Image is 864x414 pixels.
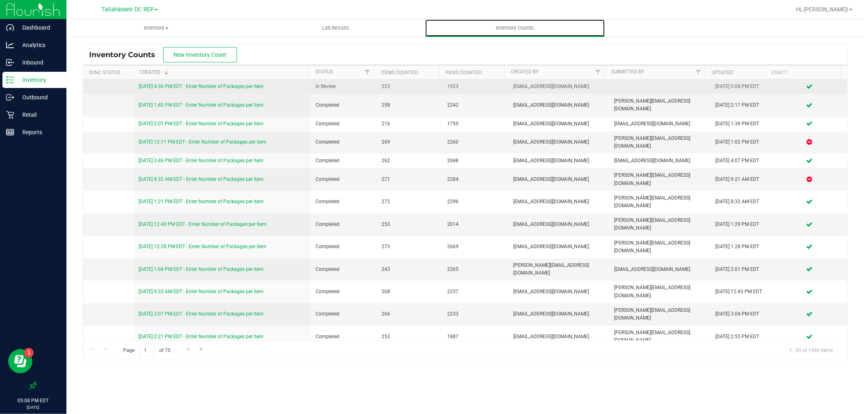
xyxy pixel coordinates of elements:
span: 1755 [447,120,503,128]
a: Filter [691,65,705,79]
div: [DATE] 2:01 PM EDT [716,266,767,273]
iframe: Resource center [8,349,32,373]
span: Completed [316,310,371,318]
span: 258 [382,101,437,109]
span: [EMAIL_ADDRESS][DOMAIN_NAME] [614,120,706,128]
div: [DATE] 4:07 PM EDT [716,157,767,165]
a: [DATE] 1:40 PM EDT - Enter Number of Packages per Item [139,102,264,108]
span: Completed [316,221,371,228]
span: [EMAIL_ADDRESS][DOMAIN_NAME] [513,333,605,341]
span: Completed [316,288,371,296]
div: [DATE] 2:55 PM EDT [716,333,767,341]
span: [EMAIL_ADDRESS][DOMAIN_NAME] [513,176,605,183]
span: 2284 [447,176,503,183]
span: 2296 [447,198,503,206]
span: [PERSON_NAME][EMAIL_ADDRESS][DOMAIN_NAME] [614,329,706,344]
span: [PERSON_NAME][EMAIL_ADDRESS][DOMAIN_NAME] [614,307,706,322]
span: [PERSON_NAME][EMAIL_ADDRESS][DOMAIN_NAME] [614,217,706,232]
span: Completed [316,266,371,273]
span: 266 [382,310,437,318]
span: [EMAIL_ADDRESS][DOMAIN_NAME] [513,198,605,206]
p: Retail [14,110,63,120]
span: Completed [316,157,371,165]
span: Completed [316,333,371,341]
span: In Review [316,83,371,90]
th: Exact [765,65,841,79]
span: 1923 [447,83,503,90]
span: Completed [316,120,371,128]
inline-svg: Outbound [6,93,14,101]
div: [DATE] 1:29 PM EDT [716,221,767,228]
span: 253 [382,333,437,341]
a: [DATE] 2:07 PM EDT - Enter Number of Packages per Item [139,121,264,127]
a: Created By [511,69,539,75]
a: Filter [591,65,605,79]
a: [DATE] 9:33 AM EDT - Enter Number of Packages per Item [139,289,264,294]
inline-svg: Inbound [6,58,14,66]
label: Pin the sidebar to full width on large screens [29,382,37,390]
inline-svg: Retail [6,111,14,119]
button: New Inventory Count [163,47,237,62]
span: [EMAIL_ADDRESS][DOMAIN_NAME] [513,101,605,109]
span: 262 [382,157,437,165]
span: Completed [316,243,371,251]
a: Status [316,69,333,75]
span: 2233 [447,310,503,318]
span: 269 [382,138,437,146]
span: [EMAIL_ADDRESS][DOMAIN_NAME] [513,83,605,90]
div: [DATE] 9:21 AM EDT [716,176,767,183]
input: 1 [140,344,154,356]
p: Dashboard [14,23,63,32]
span: [EMAIL_ADDRESS][DOMAIN_NAME] [513,310,605,318]
div: [DATE] 8:32 AM EDT [716,198,767,206]
a: Inventory [66,19,246,36]
a: Pkgs Counted [446,70,482,75]
span: 223 [382,83,437,90]
a: [DATE] 8:32 AM EDT - Enter Number of Packages per Item [139,176,264,182]
span: Completed [316,198,371,206]
span: 272 [382,198,437,206]
p: Inbound [14,58,63,67]
a: [DATE] 2:21 PM EDT - Enter Number of Packages per Item [139,334,264,339]
inline-svg: Dashboard [6,24,14,32]
span: 2669 [447,243,503,251]
span: 273 [382,243,437,251]
a: Updated [712,70,733,75]
div: [DATE] 3:04 PM EDT [716,310,767,318]
span: Inventory [67,24,245,32]
span: [EMAIL_ADDRESS][DOMAIN_NAME] [513,288,605,296]
span: [PERSON_NAME][EMAIL_ADDRESS][DOMAIN_NAME] [614,284,706,299]
span: [EMAIL_ADDRESS][DOMAIN_NAME] [513,157,605,165]
span: [EMAIL_ADDRESS][DOMAIN_NAME] [614,157,706,165]
span: Inventory Counts [485,24,545,32]
span: 243 [382,266,437,273]
div: [DATE] 12:43 PM EDT [716,288,767,296]
a: [DATE] 12:11 PM EDT - Enter Number of Packages per Item [139,139,267,145]
a: [DATE] 3:46 PM EDT - Enter Number of Packages per Item [139,158,264,163]
p: 05:08 PM EDT [4,397,63,404]
span: 2242 [447,101,503,109]
p: Reports [14,127,63,137]
span: [EMAIL_ADDRESS][DOMAIN_NAME] [513,138,605,146]
span: [EMAIL_ADDRESS][DOMAIN_NAME] [513,243,605,251]
a: [DATE] 4:36 PM EDT - Enter Number of Packages per Item [139,84,264,89]
span: [PERSON_NAME][EMAIL_ADDRESS][DOMAIN_NAME] [614,97,706,113]
div: [DATE] 5:08 PM EDT [716,83,767,90]
span: 268 [382,288,437,296]
span: 2265 [447,266,503,273]
iframe: Resource center unread badge [24,348,34,358]
div: [DATE] 1:28 PM EDT [716,243,767,251]
p: Inventory [14,75,63,85]
span: Inventory Counts [89,50,163,59]
inline-svg: Analytics [6,41,14,49]
span: 2014 [447,221,503,228]
a: Lab Results [246,19,425,36]
div: [DATE] 1:39 PM EDT [716,120,767,128]
span: 1887 [447,333,503,341]
inline-svg: Inventory [6,76,14,84]
p: Analytics [14,40,63,50]
a: [DATE] 1:21 PM EDT - Enter Number of Packages per Item [139,199,264,204]
span: 271 [382,176,437,183]
a: Inventory Counts [425,19,605,36]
